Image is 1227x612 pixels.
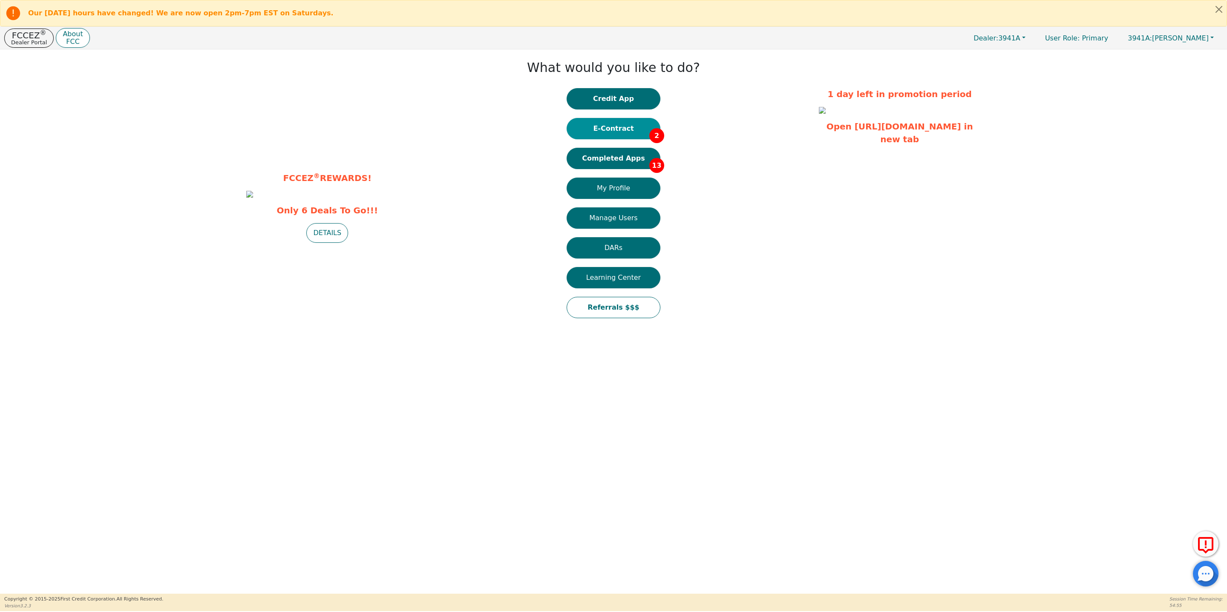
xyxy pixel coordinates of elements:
[567,148,660,169] button: Completed Apps13
[246,204,408,217] span: Only 6 Deals To Go!!!
[567,297,660,318] button: Referrals $$$
[649,128,664,143] span: 2
[567,207,660,229] button: Manage Users
[246,191,253,198] img: 136d64f6-b9a3-4f13-87fd-aa390aeb77f8
[827,121,973,144] a: Open [URL][DOMAIN_NAME] in new tab
[1128,34,1209,42] span: [PERSON_NAME]
[567,178,660,199] button: My Profile
[40,29,46,37] sup: ®
[567,267,660,288] button: Learning Center
[1211,0,1227,18] button: Close alert
[649,158,664,173] span: 13
[527,60,700,75] h1: What would you like to do?
[567,237,660,259] button: DARs
[116,596,163,602] span: All Rights Reserved.
[63,31,83,37] p: About
[4,603,163,609] p: Version 3.2.3
[1119,32,1223,45] button: 3941A:[PERSON_NAME]
[28,9,334,17] b: Our [DATE] hours have changed! We are now open 2pm-7pm EST on Saturdays.
[567,118,660,139] button: E-Contract2
[4,29,54,48] button: FCCEZ®Dealer Portal
[819,88,981,101] p: 1 day left in promotion period
[1045,34,1080,42] span: User Role :
[974,34,998,42] span: Dealer:
[1169,596,1223,602] p: Session Time Remaining:
[974,34,1020,42] span: 3941A
[965,32,1034,45] button: Dealer:3941A
[246,172,408,184] p: FCCEZ REWARDS!
[306,223,348,243] button: DETAILS
[1128,34,1152,42] span: 3941A:
[56,28,89,48] button: AboutFCC
[11,40,47,45] p: Dealer Portal
[1037,30,1117,46] a: User Role: Primary
[1193,531,1218,557] button: Report Error to FCC
[314,172,320,180] sup: ®
[63,38,83,45] p: FCC
[567,88,660,109] button: Credit App
[4,596,163,603] p: Copyright © 2015- 2025 First Credit Corporation.
[11,31,47,40] p: FCCEZ
[819,107,826,114] img: 869f9507-1fe5-4100-99bd-2982c56eb6c3
[1037,30,1117,46] p: Primary
[1169,602,1223,609] p: 54:55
